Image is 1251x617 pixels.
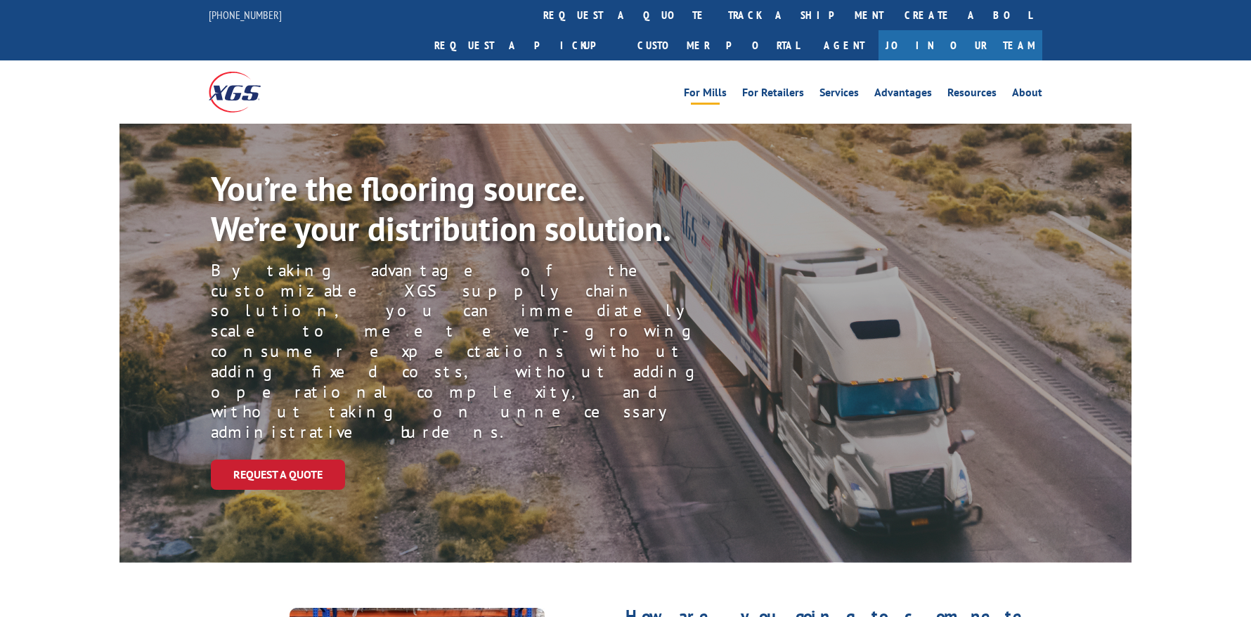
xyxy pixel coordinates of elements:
[1012,87,1042,103] a: About
[947,87,997,103] a: Resources
[627,30,810,60] a: Customer Portal
[810,30,879,60] a: Agent
[211,261,751,443] p: By taking advantage of the customizable XGS supply chain solution, you can immediately scale to m...
[819,87,859,103] a: Services
[879,30,1042,60] a: Join Our Team
[684,87,727,103] a: For Mills
[209,8,282,22] a: [PHONE_NUMBER]
[424,30,627,60] a: Request a pickup
[211,460,345,490] a: Request a Quote
[742,87,804,103] a: For Retailers
[874,87,932,103] a: Advantages
[211,169,701,249] p: You’re the flooring source. We’re your distribution solution.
